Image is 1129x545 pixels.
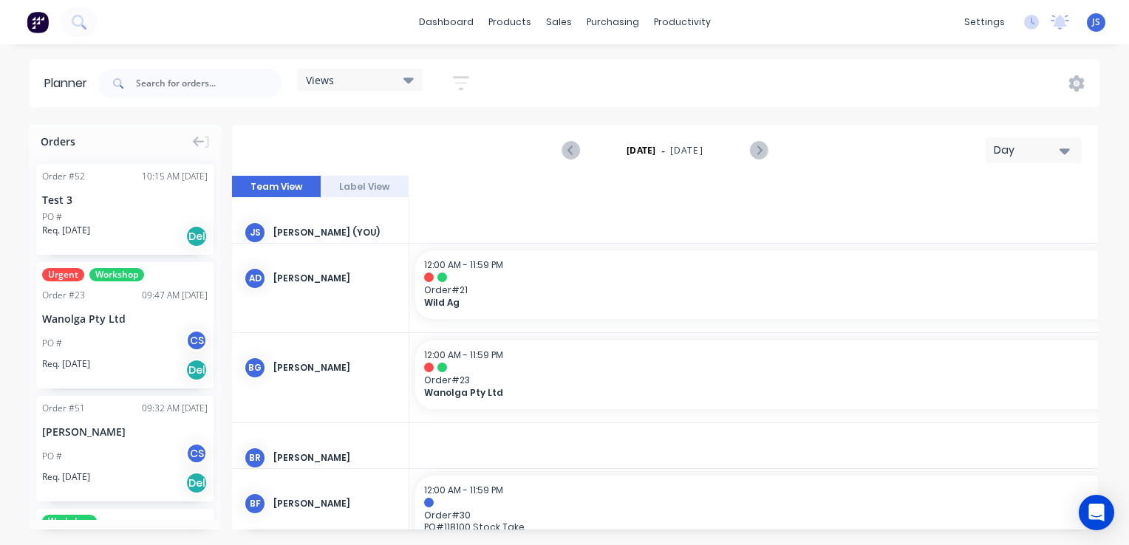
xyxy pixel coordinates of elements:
div: Del [185,472,208,494]
div: JS [244,222,266,244]
div: products [481,11,539,33]
div: 10:15 AM [DATE] [142,170,208,183]
span: Workshop [89,268,144,281]
span: Urgent [42,268,84,281]
div: Wanolga Pty Ltd [42,311,208,326]
div: PO # [42,210,62,224]
span: 12:00 AM - 11:59 PM [424,349,503,361]
span: Workshop [42,515,97,528]
div: BR [244,447,266,469]
div: purchasing [579,11,647,33]
div: 09:32 AM [DATE] [142,402,208,415]
div: sales [539,11,579,33]
span: 12:00 AM - 11:59 PM [424,258,503,271]
div: [PERSON_NAME] [42,424,208,439]
div: PO # [42,337,62,350]
span: Views [306,72,334,88]
div: Order # 23 [42,289,85,302]
span: Orders [41,134,75,149]
div: CS [185,329,208,352]
button: Day [986,137,1082,163]
div: 09:47 AM [DATE] [142,289,208,302]
div: [PERSON_NAME] [273,497,397,510]
span: JS [1092,16,1100,29]
div: [PERSON_NAME] (You) [273,226,397,239]
img: Factory [27,11,49,33]
span: 12:00 AM - 11:59 PM [424,484,503,496]
div: productivity [647,11,718,33]
div: Order # 51 [42,402,85,415]
div: [PERSON_NAME] [273,361,397,374]
span: [DATE] [670,144,703,157]
div: Open Intercom Messenger [1079,495,1114,530]
div: BG [244,357,266,379]
div: BF [244,493,266,515]
input: Search for orders... [136,69,282,98]
strong: [DATE] [627,144,656,157]
div: PO # [42,450,62,463]
span: - [661,142,665,160]
button: Next page [750,141,767,160]
button: Team View [232,176,321,198]
span: Req. [DATE] [42,224,90,237]
button: Previous page [563,141,580,160]
button: Label View [321,176,409,198]
a: dashboard [412,11,481,33]
div: Del [185,225,208,247]
div: [PERSON_NAME] [273,451,397,465]
span: Req. [DATE] [42,470,90,484]
div: Del [185,359,208,381]
div: settings [957,11,1012,33]
div: Test 3 [42,192,208,208]
div: Order # 52 [42,170,85,183]
div: [PERSON_NAME] [273,272,397,285]
div: Day [994,143,1062,158]
div: AD [244,267,266,289]
div: CS [185,442,208,465]
span: Req. [DATE] [42,357,90,371]
div: Planner [44,75,95,92]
